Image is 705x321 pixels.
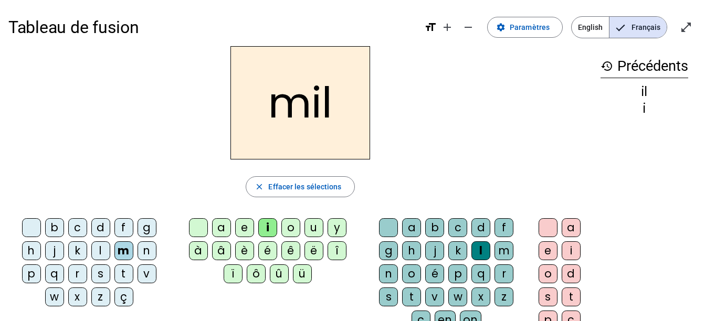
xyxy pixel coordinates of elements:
div: n [138,241,156,260]
div: i [601,102,688,115]
div: j [425,241,444,260]
div: t [114,264,133,283]
div: à [189,241,208,260]
div: j [45,241,64,260]
mat-icon: remove [462,21,475,34]
div: è [235,241,254,260]
div: a [562,218,581,237]
div: c [68,218,87,237]
div: q [45,264,64,283]
div: u [304,218,323,237]
div: y [328,218,346,237]
div: e [235,218,254,237]
mat-icon: open_in_full [680,21,692,34]
div: a [212,218,231,237]
div: s [91,264,110,283]
div: ü [293,264,312,283]
div: ê [281,241,300,260]
div: w [448,287,467,306]
div: x [68,287,87,306]
div: x [471,287,490,306]
div: o [281,218,300,237]
button: Augmenter la taille de la police [437,17,458,38]
div: g [138,218,156,237]
h1: Tableau de fusion [8,10,416,44]
div: il [601,85,688,98]
div: w [45,287,64,306]
div: i [562,241,581,260]
div: z [494,287,513,306]
div: k [68,241,87,260]
h2: mil [230,46,370,159]
div: r [68,264,87,283]
div: h [402,241,421,260]
mat-button-toggle-group: Language selection [571,16,667,38]
div: o [402,264,421,283]
div: s [539,287,557,306]
div: d [471,218,490,237]
div: n [379,264,398,283]
div: v [138,264,156,283]
div: t [562,287,581,306]
mat-icon: add [441,21,454,34]
div: k [448,241,467,260]
span: Paramètres [510,21,550,34]
div: q [471,264,490,283]
div: o [539,264,557,283]
div: ï [224,264,243,283]
div: g [379,241,398,260]
button: Effacer les sélections [246,176,354,197]
div: z [91,287,110,306]
div: ô [247,264,266,283]
div: h [22,241,41,260]
div: m [114,241,133,260]
button: Entrer en plein écran [676,17,697,38]
div: é [425,264,444,283]
div: ë [304,241,323,260]
button: Paramètres [487,17,563,38]
div: é [258,241,277,260]
div: p [448,264,467,283]
div: l [471,241,490,260]
div: a [402,218,421,237]
div: î [328,241,346,260]
mat-icon: history [601,60,613,72]
div: c [448,218,467,237]
div: â [212,241,231,260]
span: Effacer les sélections [268,180,341,193]
span: English [572,17,609,38]
div: û [270,264,289,283]
div: ç [114,287,133,306]
h3: Précédents [601,55,688,78]
div: d [91,218,110,237]
span: Français [609,17,667,38]
div: p [22,264,41,283]
div: s [379,287,398,306]
div: t [402,287,421,306]
div: m [494,241,513,260]
div: e [539,241,557,260]
div: i [258,218,277,237]
mat-icon: settings [496,23,506,32]
mat-icon: format_size [424,21,437,34]
div: r [494,264,513,283]
div: f [494,218,513,237]
div: l [91,241,110,260]
button: Diminuer la taille de la police [458,17,479,38]
div: b [45,218,64,237]
div: d [562,264,581,283]
div: b [425,218,444,237]
div: v [425,287,444,306]
div: f [114,218,133,237]
mat-icon: close [255,182,264,191]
